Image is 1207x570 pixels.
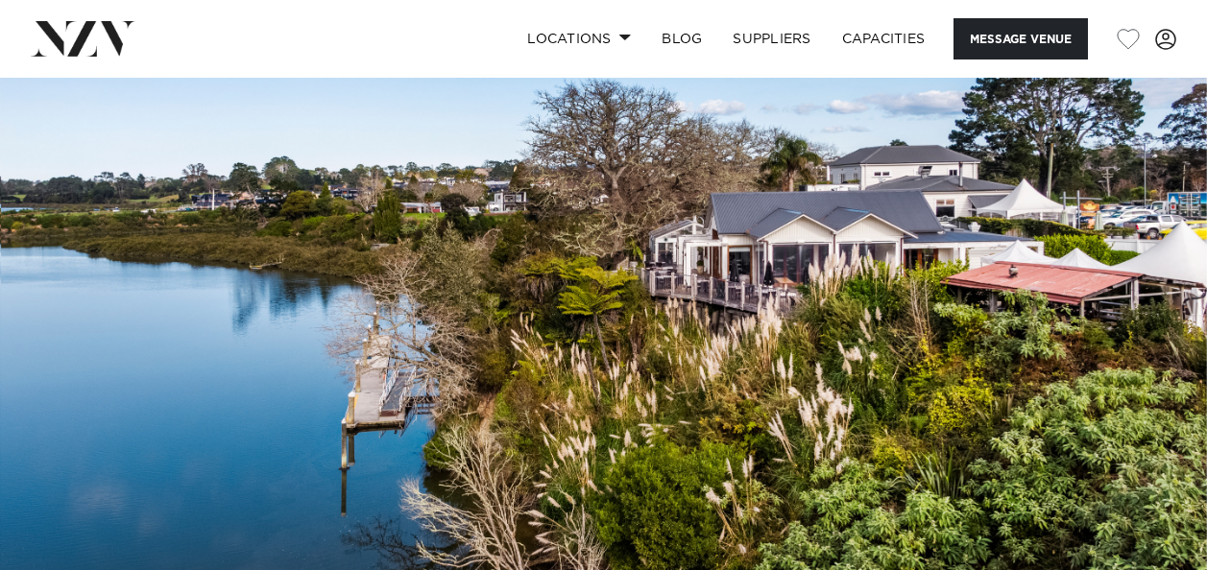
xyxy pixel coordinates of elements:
[827,18,941,59] a: Capacities
[646,18,717,59] a: BLOG
[717,18,826,59] a: SUPPLIERS
[31,21,135,56] img: nzv-logo.png
[512,18,646,59] a: Locations
[954,18,1088,59] button: Message Venue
